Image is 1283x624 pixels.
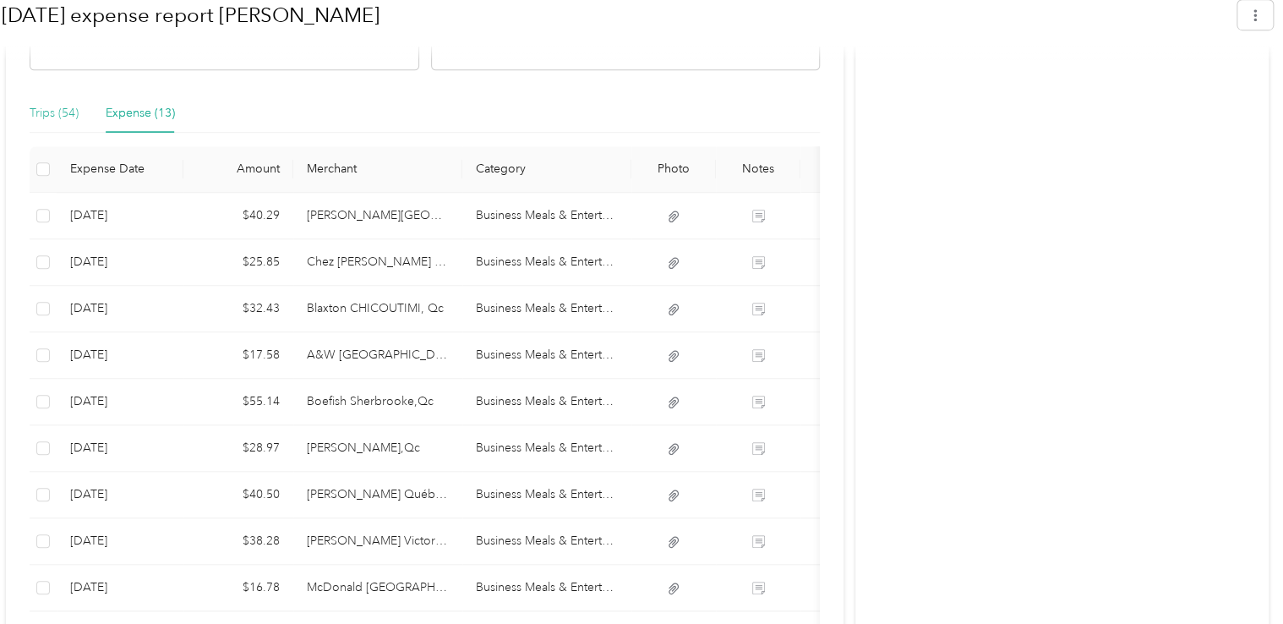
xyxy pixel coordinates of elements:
th: Photo [631,146,716,193]
td: 8-26-2025 [57,379,183,425]
td: $25.85 [183,239,293,286]
td: Normandin Deschambault,Qc [293,425,462,472]
div: Trips (54) [30,104,79,123]
td: - [800,239,868,286]
th: Amount [183,146,293,193]
td: - [800,379,868,425]
td: Business Meals & Entertainment [462,286,631,332]
td: $38.28 [183,518,293,565]
th: Notes [716,146,800,193]
td: McDonald Trois-Rivières QC [293,565,462,611]
td: - [800,332,868,379]
td: A&W Danville,Qc [293,332,462,379]
td: 8-28-2025 [57,193,183,239]
td: Blaxton CHICOUTIMI, Qc [293,286,462,332]
td: $40.29 [183,193,293,239]
div: Tags [814,161,854,176]
td: - [800,565,868,611]
td: $40.50 [183,472,293,518]
td: Business Meals & Entertainment [462,565,631,611]
td: - [800,286,868,332]
td: - [800,472,868,518]
td: Business Meals & Entertainment [462,472,631,518]
td: - [800,193,868,239]
td: Archibald Trois-Rivières, QC [293,193,462,239]
div: Expense (13) [106,104,175,123]
td: 8-15-2025 [57,425,183,472]
td: $17.58 [183,332,293,379]
td: Chez Annie Resto St-Paul [293,239,462,286]
th: Expense Date [57,146,183,193]
td: 8-27-2025 [57,286,183,332]
td: $28.97 [183,425,293,472]
th: Tags [800,146,868,193]
td: 8-28-2025 [57,239,183,286]
td: Business Meals & Entertainment [462,332,631,379]
td: 8-14-2025 [57,472,183,518]
td: Business Meals & Entertainment [462,193,631,239]
td: Archibald Québec,Qc [293,472,462,518]
td: Business Meals & Entertainment [462,239,631,286]
td: $32.43 [183,286,293,332]
td: $16.78 [183,565,293,611]
td: Boefish Sherbrooke,Qc [293,379,462,425]
td: 8-13-2025 [57,565,183,611]
td: - [800,518,868,565]
td: - [800,425,868,472]
td: Business Meals & Entertainment [462,425,631,472]
th: Merchant [293,146,462,193]
td: Daniel Lapointe Victoriaville,Qc [293,518,462,565]
th: Category [462,146,631,193]
td: $55.14 [183,379,293,425]
td: Business Meals & Entertainment [462,379,631,425]
td: 8-13-2025 [57,518,183,565]
td: 8-27-2025 [57,332,183,379]
td: Business Meals & Entertainment [462,518,631,565]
